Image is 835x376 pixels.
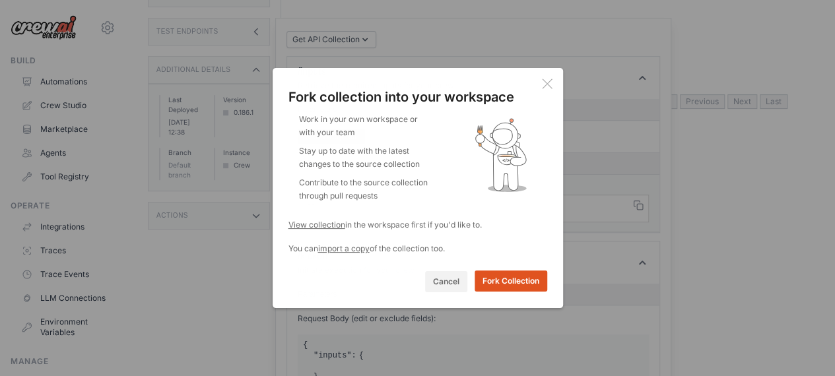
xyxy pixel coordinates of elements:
[288,89,547,105] div: Fork collection into your workspace
[425,271,467,292] button: Cancel
[299,176,431,203] li: Contribute to the source collection through pull requests
[475,270,547,292] button: Fork Collection
[299,144,431,171] li: Stay up to date with the latest changes to the source collection
[318,243,370,253] span: import a copy
[299,113,431,139] li: Work in your own workspace or with your team
[288,242,547,255] div: You can of the collection too.
[288,220,345,230] a: View collection
[288,218,547,232] div: in the workspace first if you'd like to.
[475,276,547,286] a: Fork Collection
